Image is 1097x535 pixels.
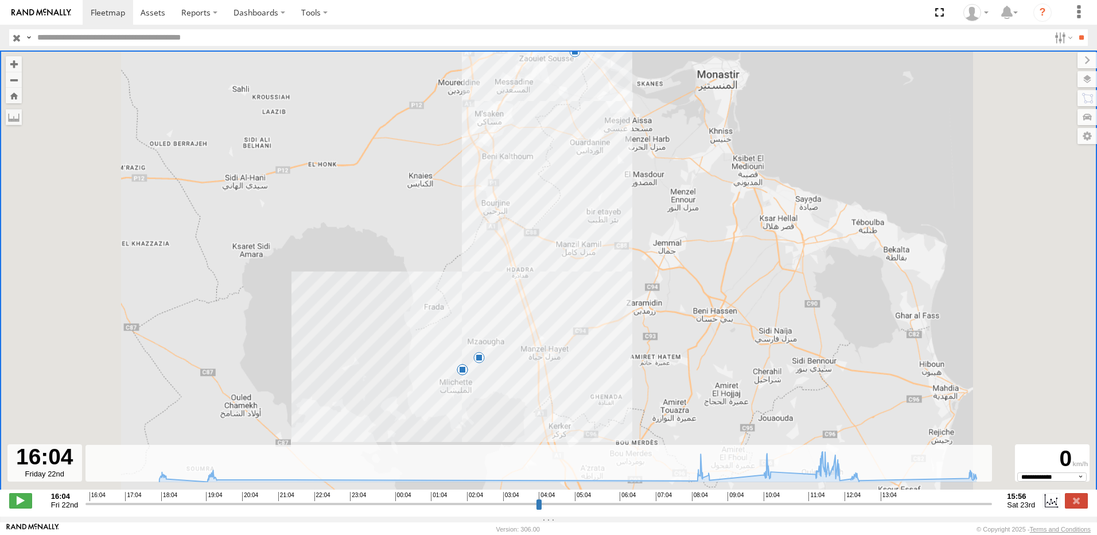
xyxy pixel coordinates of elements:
span: 05:04 [575,492,591,501]
div: Version: 306.00 [496,526,540,533]
span: 19:04 [206,492,222,501]
span: 04:04 [539,492,555,501]
strong: 16:04 [51,492,79,501]
span: 06:04 [620,492,636,501]
span: Sat 23rd Aug 2025 [1007,501,1035,509]
span: 03:04 [503,492,519,501]
a: Visit our Website [6,524,59,535]
div: 0 [1017,446,1088,472]
span: Fri 22nd Aug 2025 [51,501,79,509]
span: 13:04 [881,492,897,501]
button: Zoom out [6,72,22,88]
label: Close [1065,493,1088,508]
span: 09:04 [728,492,744,501]
strong: 15:56 [1007,492,1035,501]
div: Nejah Benkhalifa [959,4,993,21]
label: Measure [6,109,22,125]
label: Search Filter Options [1050,29,1075,46]
span: 08:04 [692,492,708,501]
span: 16:04 [90,492,106,501]
span: 11:04 [808,492,824,501]
span: 23:04 [350,492,366,501]
span: 21:04 [278,492,294,501]
span: 00:04 [395,492,411,501]
span: 17:04 [125,492,141,501]
span: 12:04 [845,492,861,501]
label: Play/Stop [9,493,32,508]
i: ? [1033,3,1052,22]
span: 20:04 [242,492,258,501]
label: Search Query [24,29,33,46]
span: 07:04 [656,492,672,501]
span: 18:04 [161,492,177,501]
img: rand-logo.svg [11,9,71,17]
span: 10:04 [764,492,780,501]
label: Map Settings [1077,128,1097,144]
div: © Copyright 2025 - [977,526,1091,533]
span: 22:04 [314,492,330,501]
span: 01:04 [431,492,447,501]
span: 02:04 [467,492,483,501]
button: Zoom in [6,56,22,72]
a: Terms and Conditions [1030,526,1091,533]
button: Zoom Home [6,88,22,103]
